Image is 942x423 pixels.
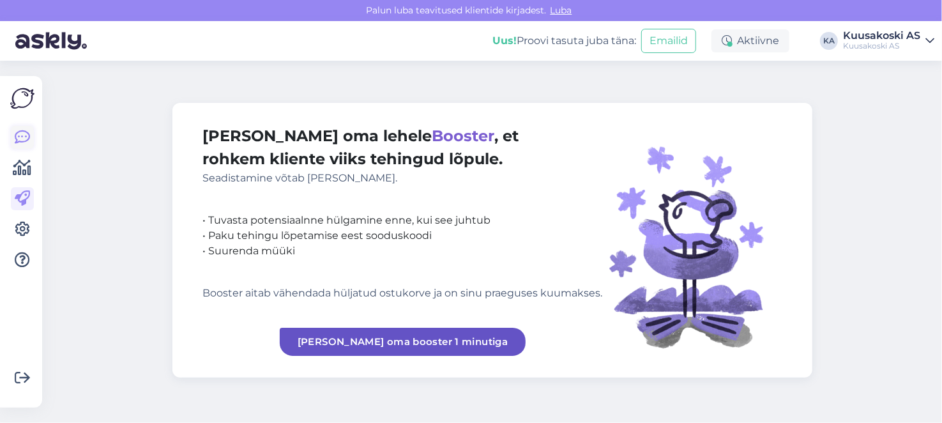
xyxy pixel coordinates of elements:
div: Seadistamine võtab [PERSON_NAME]. [203,171,603,186]
img: illustration [603,125,782,356]
div: Proovi tasuta juba täna: [492,33,636,49]
div: • Suurenda müüki [203,243,603,259]
div: Booster aitab vähendada hüljatud ostukorve ja on sinu praeguses kuumakses. [203,286,603,301]
button: Emailid [641,29,696,53]
div: Aktiivne [711,29,789,52]
div: [PERSON_NAME] oma lehele , et rohkem kliente viiks tehingud lõpule. [203,125,603,186]
a: Kuusakoski ASKuusakoski AS [843,31,934,51]
span: Booster [432,127,495,145]
a: [PERSON_NAME] oma booster 1 minutiga [280,328,526,356]
div: Kuusakoski AS [843,31,920,41]
b: Uus! [492,35,517,47]
div: Kuusakoski AS [843,41,920,51]
span: Luba [547,4,576,16]
div: • Tuvasta potensiaalnne hülgamine enne, kui see juhtub [203,213,603,228]
div: • Paku tehingu lõpetamise eest sooduskoodi [203,228,603,243]
div: KA [820,32,838,50]
img: Askly Logo [10,86,34,111]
